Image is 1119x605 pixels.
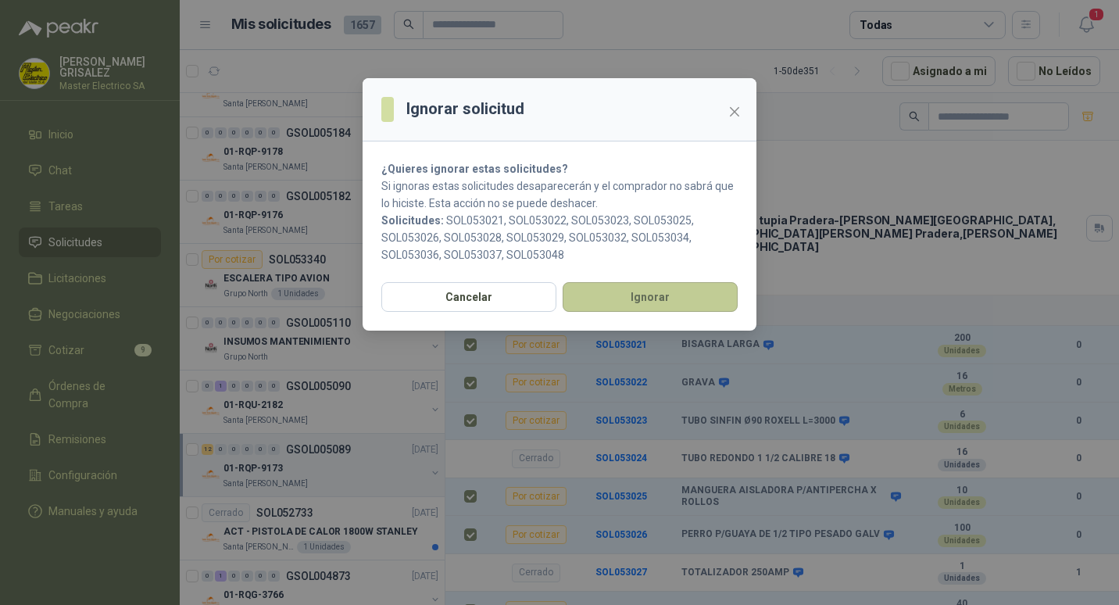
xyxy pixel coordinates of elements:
button: Close [722,99,747,124]
strong: ¿Quieres ignorar estas solicitudes? [381,163,568,175]
b: Solicitudes: [381,214,444,227]
button: Cancelar [381,282,556,312]
span: close [728,106,741,118]
h3: Ignorar solicitud [406,97,524,121]
p: SOL053021, SOL053022, SOL053023, SOL053025, SOL053026, SOL053028, SOL053029, SOL053032, SOL053034... [381,212,738,263]
p: Si ignoras estas solicitudes desaparecerán y el comprador no sabrá que lo hiciste. Esta acción no... [381,177,738,212]
button: Ignorar [563,282,738,312]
